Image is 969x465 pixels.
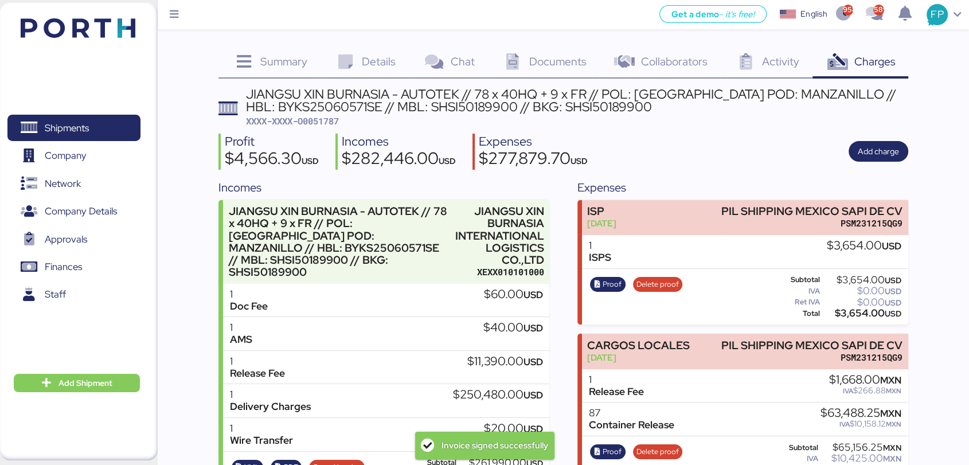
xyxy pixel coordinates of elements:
[590,277,626,292] button: Proof
[7,226,140,252] a: Approvals
[590,444,626,459] button: Proof
[762,54,799,69] span: Activity
[523,355,542,368] span: USD
[225,134,319,150] div: Profit
[246,115,339,127] span: XXXX-XXXX-O0051787
[45,120,89,136] span: Shipments
[633,444,683,459] button: Delete proof
[362,54,396,69] span: Details
[589,240,611,252] div: 1
[820,443,901,452] div: $65,156.25
[886,386,901,396] span: MXN
[885,275,901,286] span: USD
[882,240,901,252] span: USD
[230,389,311,401] div: 1
[721,351,902,364] div: PSM231215QG9
[230,401,311,413] div: Delivery Charges
[589,374,644,386] div: 1
[886,420,901,429] span: MXN
[603,446,622,458] span: Proof
[467,355,542,368] div: $11,390.00
[843,386,853,396] span: IVA
[777,444,818,452] div: Subtotal
[589,407,674,419] div: 87
[822,309,901,318] div: $3,654.00
[777,455,818,463] div: IVA
[829,374,901,386] div: $1,668.00
[827,240,901,252] div: $3,654.00
[260,54,307,69] span: Summary
[58,376,112,390] span: Add Shipment
[589,386,644,398] div: Release Fee
[7,198,140,225] a: Company Details
[230,322,252,334] div: 1
[777,287,820,295] div: IVA
[636,446,679,458] span: Delete proof
[523,322,542,334] span: USD
[230,435,293,447] div: Wire Transfer
[483,423,542,435] div: $20.00
[479,150,588,170] div: $277,879.70
[885,308,901,319] span: USD
[603,278,622,291] span: Proof
[45,147,87,164] span: Company
[45,231,87,248] span: Approvals
[822,287,901,295] div: $0.00
[885,298,901,308] span: USD
[822,276,901,284] div: $3,654.00
[450,54,474,69] span: Chat
[229,205,450,278] div: JIANGSU XIN BURNASIA - AUTOTEK // 78 x 40HQ + 9 x FR // POL: [GEOGRAPHIC_DATA] POD: MANZANILLO //...
[577,179,908,196] div: Expenses
[880,374,901,386] span: MXN
[225,150,319,170] div: $4,566.30
[636,278,679,291] span: Delete proof
[230,300,268,312] div: Doc Fee
[721,339,902,351] div: PIL SHIPPING MEXICO SAPI DE CV
[479,134,588,150] div: Expenses
[587,205,616,217] div: ISP
[439,155,456,166] span: USD
[230,355,285,368] div: 1
[165,5,184,25] button: Menu
[721,217,902,229] div: PSM231215QG9
[641,54,708,69] span: Collaborators
[483,288,542,301] div: $60.00
[230,288,268,300] div: 1
[777,298,820,306] div: Ret IVA
[883,443,901,453] span: MXN
[777,276,820,284] div: Subtotal
[777,310,820,318] div: Total
[839,420,850,429] span: IVA
[45,259,82,275] span: Finances
[822,298,901,307] div: $0.00
[854,54,895,69] span: Charges
[7,143,140,169] a: Company
[7,282,140,308] a: Staff
[820,420,901,428] div: $10,158.12
[45,175,81,192] span: Network
[483,322,542,334] div: $40.00
[230,368,285,380] div: Release Fee
[523,423,542,435] span: USD
[218,179,549,196] div: Incomes
[342,134,456,150] div: Incomes
[342,150,456,170] div: $282,446.00
[7,254,140,280] a: Finances
[633,277,683,292] button: Delete proof
[230,334,252,346] div: AMS
[455,266,544,278] div: XEXX010101000
[931,7,943,22] span: FP
[589,252,611,264] div: ISPS
[587,351,690,364] div: [DATE]
[45,286,66,303] span: Staff
[880,407,901,420] span: MXN
[849,141,908,162] button: Add charge
[230,423,293,435] div: 1
[858,144,899,158] span: Add charge
[7,115,140,141] a: Shipments
[7,170,140,197] a: Network
[721,205,902,217] div: PIL SHIPPING MEXICO SAPI DE CV
[587,217,616,229] div: [DATE]
[455,205,544,266] div: JIANGSU XIN BURNASIA INTERNATIONAL LOGISTICS CO.,LTD
[441,435,548,456] div: Invoice signed successfully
